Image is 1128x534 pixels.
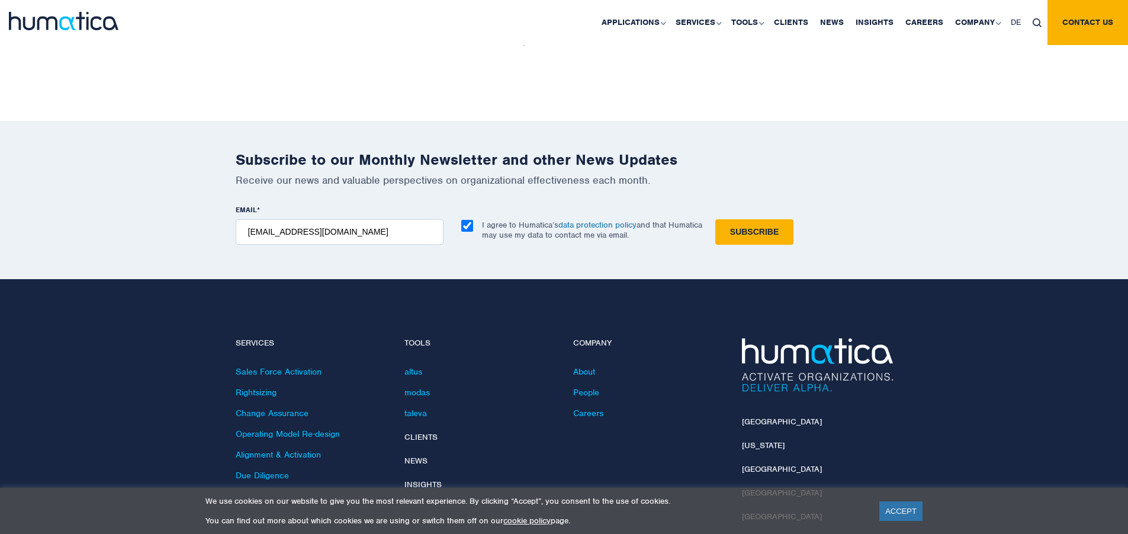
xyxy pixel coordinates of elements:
[236,174,893,187] p: Receive our news and valuable perspectives on organizational effectiveness each month.
[742,417,822,427] a: [GEOGRAPHIC_DATA]
[236,151,893,169] h2: Subscribe to our Monthly Newsletter and other News Updates
[404,338,555,348] h4: Tools
[503,516,551,526] a: cookie policy
[236,366,322,377] a: Sales Force Activation
[236,429,340,439] a: Operating Model Re-design
[715,219,793,245] input: Subscribe
[1011,17,1021,27] span: DE
[236,338,387,348] h4: Services
[573,408,603,418] a: Careers
[236,387,277,398] a: Rightsizing
[205,516,865,526] p: You can find out more about which cookies we are using or switch them off on our page.
[461,220,473,232] input: I agree to Humatica’sdata protection policyand that Humatica may use my data to contact me via em...
[404,432,438,442] a: Clients
[404,387,430,398] a: modas
[573,338,724,348] h4: Company
[404,479,442,490] a: Insights
[404,366,422,377] a: altus
[9,12,118,30] img: logo
[879,501,923,521] a: ACCEPT
[236,470,289,481] a: Due Diligence
[558,220,637,230] a: data protection policy
[573,387,599,398] a: People
[742,338,893,392] img: Humatica
[404,408,427,418] a: taleva
[236,219,444,245] input: name@company.com
[236,449,321,460] a: Alignment & Activation
[236,205,257,215] span: EMAIL
[742,440,785,450] a: [US_STATE]
[482,220,702,240] p: I agree to Humatica’s and that Humatica may use my data to contact me via email.
[205,496,865,506] p: We use cookies on our website to give you the most relevant experience. By clicking “Accept”, you...
[1033,18,1042,27] img: search_icon
[404,456,428,466] a: News
[573,366,595,377] a: About
[236,408,308,418] a: Change Assurance
[742,464,822,474] a: [GEOGRAPHIC_DATA]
